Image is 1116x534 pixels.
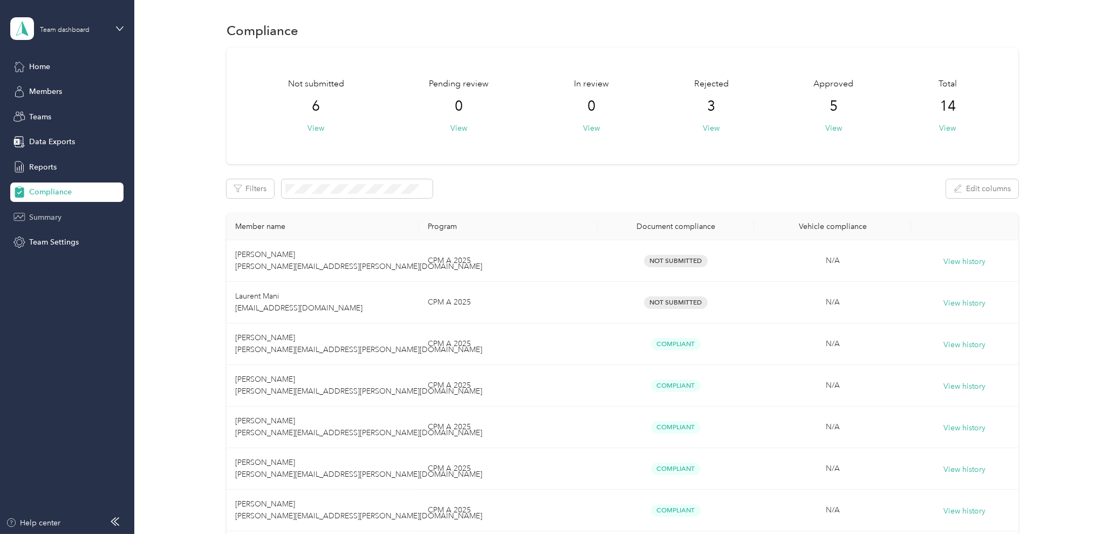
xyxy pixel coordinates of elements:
span: Team Settings [29,236,79,248]
span: Total [939,78,957,91]
span: Laurent Mani [EMAIL_ADDRESS][DOMAIN_NAME] [235,292,362,313]
span: Rejected [694,78,729,91]
div: Team dashboard [40,27,90,33]
button: Filters [227,179,274,198]
span: Teams [29,111,51,123]
span: N/A [826,464,840,473]
span: Not submitted [288,78,344,91]
span: [PERSON_NAME] [PERSON_NAME][EMAIL_ADDRESS][PERSON_NAME][DOMAIN_NAME] [235,250,482,271]
span: Home [29,61,50,72]
td: CPM A 2025 [419,282,598,323]
span: N/A [826,256,840,265]
span: N/A [826,339,840,348]
button: View history [944,339,986,351]
button: View [703,123,720,134]
span: Data Exports [29,136,75,147]
span: N/A [826,505,840,515]
span: 6 [312,98,320,115]
span: 14 [940,98,956,115]
span: Not Submitted [644,255,708,267]
iframe: Everlance-gr Chat Button Frame [1056,474,1116,534]
span: [PERSON_NAME] [PERSON_NAME][EMAIL_ADDRESS][PERSON_NAME][DOMAIN_NAME] [235,333,482,354]
span: Compliant [651,463,701,475]
span: [PERSON_NAME] [PERSON_NAME][EMAIL_ADDRESS][PERSON_NAME][DOMAIN_NAME] [235,375,482,396]
button: View [583,123,600,134]
div: Document compliance [606,222,746,231]
button: View [939,123,956,134]
button: View history [944,298,986,309]
span: 0 [455,98,463,115]
span: [PERSON_NAME] [PERSON_NAME][EMAIL_ADDRESS][PERSON_NAME][DOMAIN_NAME] [235,416,482,437]
span: In review [574,78,609,91]
span: N/A [826,422,840,431]
span: 3 [707,98,715,115]
span: Compliant [651,338,701,350]
td: CPM A 2025 [419,490,598,531]
button: Help center [6,517,61,529]
span: 0 [587,98,595,115]
h1: Compliance [227,25,298,36]
button: View [307,123,324,134]
span: Members [29,86,62,97]
span: Summary [29,212,61,223]
span: 5 [830,98,838,115]
button: View history [944,381,986,393]
span: Approved [813,78,853,91]
button: View history [944,505,986,517]
span: Compliant [651,504,701,517]
span: Compliance [29,186,72,198]
td: CPM A 2025 [419,448,598,490]
td: CPM A 2025 [419,365,598,407]
span: [PERSON_NAME] [PERSON_NAME][EMAIL_ADDRESS][PERSON_NAME][DOMAIN_NAME] [235,458,482,479]
span: Reports [29,161,57,173]
button: View history [944,464,986,476]
button: View history [944,256,986,268]
div: Vehicle compliance [763,222,902,231]
td: CPM A 2025 [419,407,598,448]
span: Pending review [429,78,489,91]
span: Compliant [651,380,701,392]
span: N/A [826,381,840,390]
button: View history [944,422,986,434]
button: Edit columns [946,179,1018,198]
button: View [825,123,842,134]
th: Program [419,213,598,240]
span: Not Submitted [644,296,708,309]
td: CPM A 2025 [419,240,598,282]
span: [PERSON_NAME] [PERSON_NAME][EMAIL_ADDRESS][PERSON_NAME][DOMAIN_NAME] [235,499,482,521]
button: View [450,123,467,134]
th: Member name [227,213,419,240]
span: N/A [826,298,840,307]
td: CPM A 2025 [419,323,598,365]
span: Compliant [651,421,701,434]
